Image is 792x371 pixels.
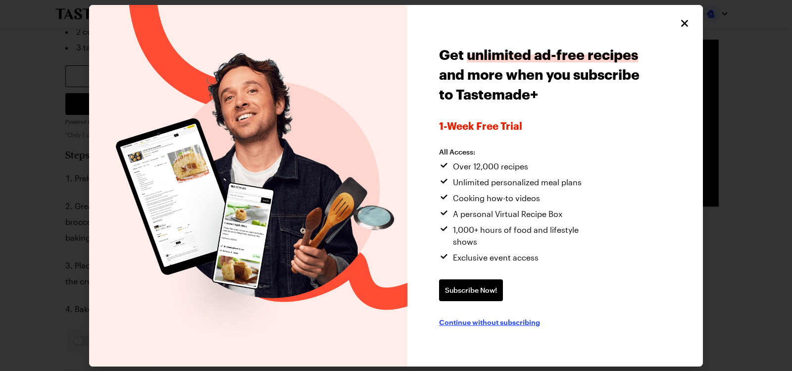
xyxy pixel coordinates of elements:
span: Unlimited personalized meal plans [453,176,582,188]
button: Close [678,17,691,30]
button: Continue without subscribing [439,317,540,327]
span: Subscribe Now! [445,285,497,295]
img: Tastemade Plus preview image [89,5,407,367]
span: Exclusive event access [453,252,539,264]
h2: All Access: [439,148,602,157]
span: 1,000+ hours of food and lifestyle shows [453,224,602,248]
span: unlimited ad-free recipes [467,47,638,62]
h1: Get and more when you subscribe to Tastemade+ [439,45,643,104]
span: Over 12,000 recipes [453,160,528,172]
span: Cooking how-to videos [453,192,540,204]
a: Subscribe Now! [439,279,503,301]
span: A personal Virtual Recipe Box [453,208,562,220]
span: 1-week Free Trial [439,120,643,132]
